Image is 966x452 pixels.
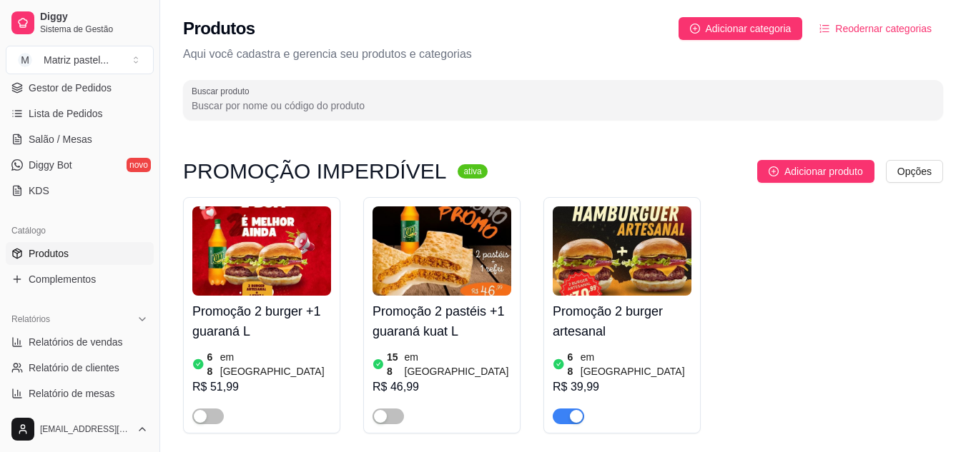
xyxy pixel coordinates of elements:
[18,53,32,67] span: M
[6,356,154,379] a: Relatório de clientes
[29,246,69,261] span: Produtos
[373,378,511,396] div: R$ 46,99
[405,350,511,378] article: em [GEOGRAPHIC_DATA]
[29,81,112,95] span: Gestor de Pedidos
[6,179,154,202] a: KDS
[706,21,792,36] span: Adicionar categoria
[29,335,123,349] span: Relatórios de vendas
[897,164,932,179] span: Opções
[835,21,932,36] span: Reodernar categorias
[784,164,863,179] span: Adicionar produto
[6,76,154,99] a: Gestor de Pedidos
[29,184,49,198] span: KDS
[192,99,935,113] input: Buscar produto
[6,128,154,151] a: Salão / Mesas
[29,132,92,146] span: Salão / Mesas
[183,17,255,40] h2: Produtos
[886,160,943,183] button: Opções
[769,166,779,176] span: plus-circle
[183,163,446,180] h3: PROMOÇÃO IMPERDÍVEL
[6,242,154,265] a: Produtos
[29,158,72,172] span: Diggy Bot
[679,17,803,40] button: Adicionar categoria
[373,206,511,296] img: product-image
[44,53,109,67] div: Matriz pastel ...
[458,164,487,179] sup: ativa
[192,301,331,341] h4: Promoção 2 burger +1 guaraná L
[29,386,115,401] span: Relatório de mesas
[220,350,331,378] article: em [GEOGRAPHIC_DATA]
[568,350,578,378] article: 68
[553,301,691,341] h4: Promoção 2 burger artesanal
[373,301,511,341] h4: Promoção 2 pastéis +1 guaraná kuat L
[819,24,829,34] span: ordered-list
[29,361,119,375] span: Relatório de clientes
[29,272,96,286] span: Complementos
[6,412,154,446] button: [EMAIL_ADDRESS][DOMAIN_NAME]
[690,24,700,34] span: plus-circle
[192,206,331,296] img: product-image
[757,160,874,183] button: Adicionar produto
[553,378,691,396] div: R$ 39,99
[29,106,103,121] span: Lista de Pedidos
[6,46,154,74] button: Select a team
[11,313,50,325] span: Relatórios
[6,331,154,353] a: Relatórios de vendas
[6,6,154,40] a: DiggySistema de Gestão
[553,206,691,296] img: product-image
[40,11,148,24] span: Diggy
[808,17,943,40] button: Reodernar categorias
[6,219,154,242] div: Catálogo
[192,378,331,396] div: R$ 51,99
[6,268,154,291] a: Complementos
[581,350,691,378] article: em [GEOGRAPHIC_DATA]
[6,102,154,125] a: Lista de Pedidos
[207,350,217,378] article: 68
[192,85,255,97] label: Buscar produto
[40,423,131,435] span: [EMAIL_ADDRESS][DOMAIN_NAME]
[6,382,154,405] a: Relatório de mesas
[40,24,148,35] span: Sistema de Gestão
[6,154,154,176] a: Diggy Botnovo
[183,46,943,63] p: Aqui você cadastra e gerencia seu produtos e categorias
[387,350,402,378] article: 158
